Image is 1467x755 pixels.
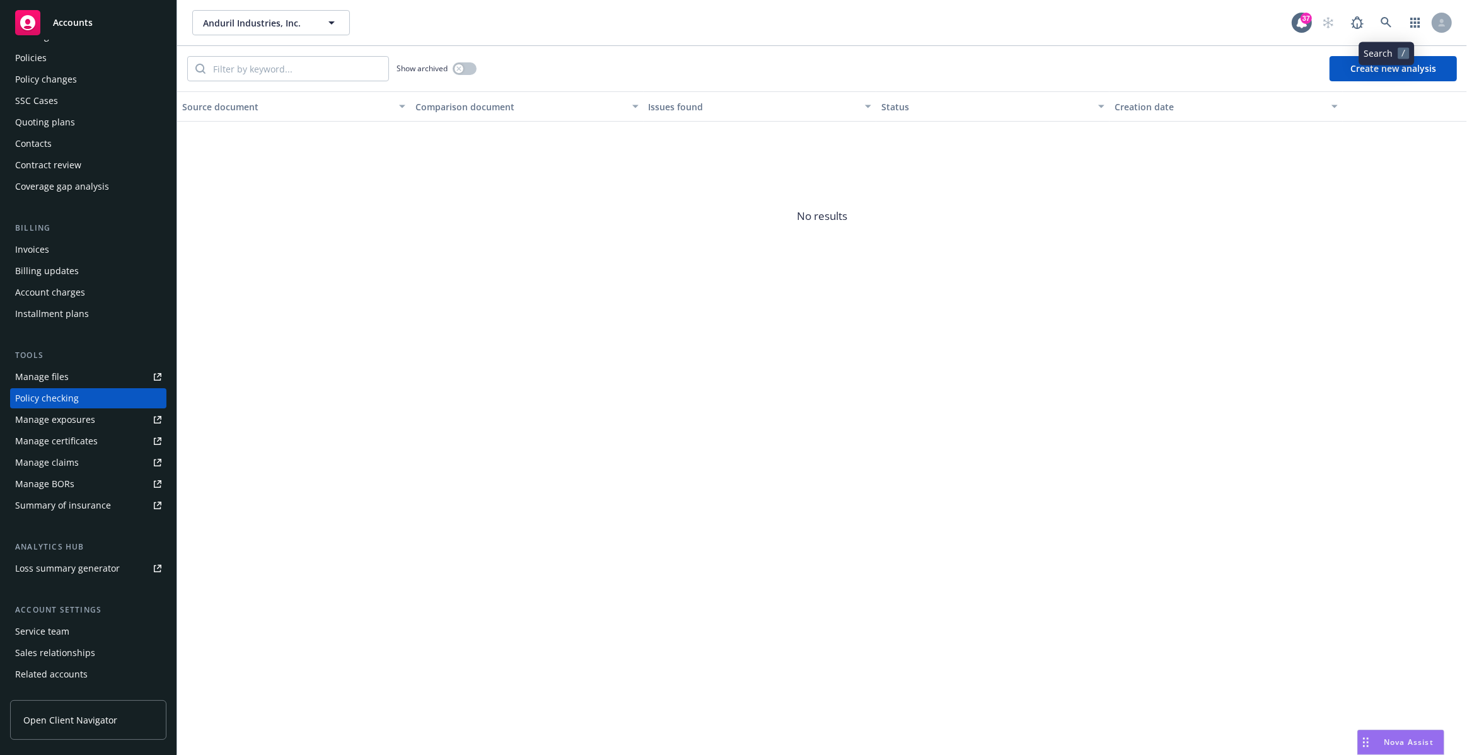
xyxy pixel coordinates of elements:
[53,18,93,28] span: Accounts
[10,155,166,175] a: Contract review
[15,388,79,408] div: Policy checking
[649,100,858,113] div: Issues found
[10,474,166,494] a: Manage BORs
[15,452,79,473] div: Manage claims
[1316,10,1341,35] a: Start snowing
[10,664,166,684] a: Related accounts
[10,558,166,579] a: Loss summary generator
[15,304,89,324] div: Installment plans
[10,69,166,89] a: Policy changes
[10,686,166,706] a: Client navigator features
[15,69,77,89] div: Policy changes
[10,282,166,303] a: Account charges
[1403,10,1428,35] a: Switch app
[182,100,391,113] div: Source document
[10,239,166,260] a: Invoices
[15,558,120,579] div: Loss summary generator
[876,91,1110,122] button: Status
[1357,730,1444,755] button: Nova Assist
[15,686,120,706] div: Client navigator features
[10,495,166,516] a: Summary of insurance
[10,541,166,553] div: Analytics hub
[15,48,47,68] div: Policies
[1345,10,1370,35] a: Report a Bug
[410,91,644,122] button: Comparison document
[177,91,410,122] button: Source document
[15,664,88,684] div: Related accounts
[15,261,79,281] div: Billing updates
[15,621,69,642] div: Service team
[10,452,166,473] a: Manage claims
[10,349,166,362] div: Tools
[15,239,49,260] div: Invoices
[10,604,166,616] div: Account settings
[10,388,166,408] a: Policy checking
[15,367,69,387] div: Manage files
[10,91,166,111] a: SSC Cases
[15,495,111,516] div: Summary of insurance
[177,122,1467,311] span: No results
[881,100,1091,113] div: Status
[1110,91,1343,122] button: Creation date
[1384,737,1434,747] span: Nova Assist
[192,10,350,35] button: Anduril Industries, Inc.
[23,713,117,727] span: Open Client Navigator
[15,112,75,132] div: Quoting plans
[195,64,206,74] svg: Search
[15,176,109,197] div: Coverage gap analysis
[1374,10,1399,35] a: Search
[1330,56,1457,81] button: Create new analysis
[10,367,166,387] a: Manage files
[15,410,95,430] div: Manage exposures
[15,91,58,111] div: SSC Cases
[10,5,166,40] a: Accounts
[10,431,166,451] a: Manage certificates
[15,474,74,494] div: Manage BORs
[10,176,166,197] a: Coverage gap analysis
[10,134,166,154] a: Contacts
[10,222,166,234] div: Billing
[203,16,312,30] span: Anduril Industries, Inc.
[10,48,166,68] a: Policies
[1358,730,1374,754] div: Drag to move
[397,63,448,74] span: Show archived
[644,91,877,122] button: Issues found
[15,431,98,451] div: Manage certificates
[415,100,625,113] div: Comparison document
[1301,13,1312,24] div: 37
[15,134,52,154] div: Contacts
[10,643,166,663] a: Sales relationships
[10,621,166,642] a: Service team
[10,261,166,281] a: Billing updates
[10,304,166,324] a: Installment plans
[15,282,85,303] div: Account charges
[1115,100,1324,113] div: Creation date
[206,57,388,81] input: Filter by keyword...
[15,643,95,663] div: Sales relationships
[10,112,166,132] a: Quoting plans
[15,155,81,175] div: Contract review
[10,410,166,430] a: Manage exposures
